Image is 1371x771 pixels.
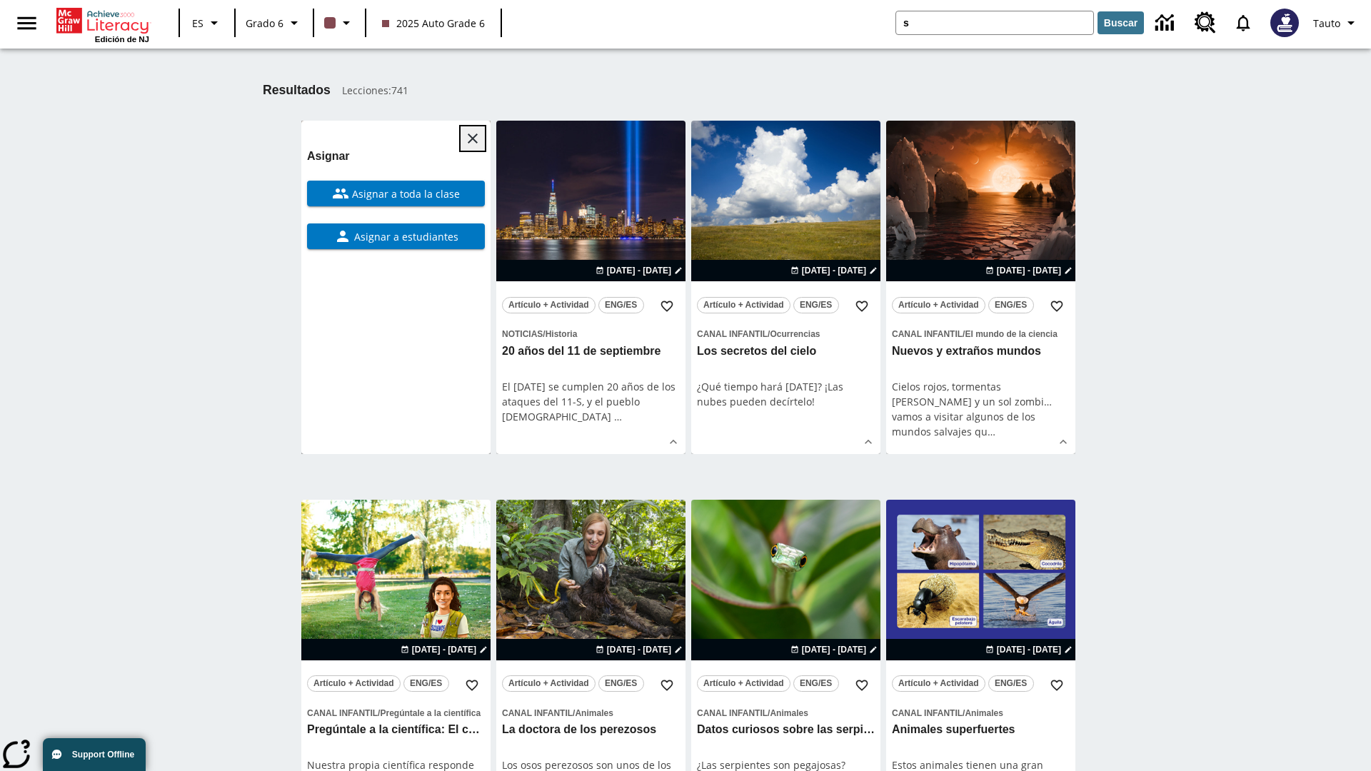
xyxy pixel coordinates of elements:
button: Añadir a mis Favoritas [654,293,680,319]
a: Centro de recursos, Se abrirá en una pestaña nueva. [1186,4,1225,42]
span: Artículo + Actividad [703,298,784,313]
button: Asignar a estudiantes [307,223,485,249]
span: Artículo + Actividad [508,676,589,691]
span: Animales [770,708,808,718]
span: ENG/ES [410,676,442,691]
span: Lecciones : 741 [342,83,408,98]
span: Canal Infantil [307,708,378,718]
span: ENG/ES [995,676,1027,691]
h3: Los secretos del cielo [697,344,875,359]
span: Tema: Canal Infantil/Ocurrencias [697,326,875,341]
button: Escoja un nuevo avatar [1262,4,1307,41]
button: Añadir a mis Favoritas [459,672,485,698]
span: ENG/ES [800,676,832,691]
button: Abrir el menú lateral [6,2,48,44]
button: ENG/ES [793,675,839,692]
button: ENG/ES [598,297,644,313]
span: Tema: Canal Infantil/Pregúntale a la científica [307,705,485,720]
div: ¿Qué tiempo hará [DATE]? ¡Las nubes pueden decírtelo! [697,379,875,409]
span: Artículo + Actividad [898,298,979,313]
a: Notificaciones [1225,4,1262,41]
span: Pregúntale a la científica [380,708,481,718]
button: ENG/ES [598,675,644,692]
button: Artículo + Actividad [502,675,596,692]
span: / [768,708,770,718]
span: Artículo + Actividad [508,298,589,313]
button: 24 jul - 31 jul Elegir fechas [788,264,880,277]
h3: Datos curiosos sobre las serpientes [697,722,875,737]
span: Edición de NJ [95,35,149,44]
button: Grado: Grado 6, Elige un grado [240,10,308,36]
span: Grado 6 [246,16,283,31]
button: Artículo + Actividad [892,297,985,313]
span: [DATE] - [DATE] [607,264,671,277]
button: El color de la clase es café oscuro. Cambiar el color de la clase. [318,10,361,36]
span: Noticias [502,329,543,339]
button: Cerrar [461,126,485,151]
span: Ocurrencias [770,329,820,339]
span: ES [192,16,204,31]
span: Tema: Canal Infantil/Animales [892,705,1070,720]
div: lesson details [301,121,491,454]
div: lesson details [691,121,880,454]
button: Añadir a mis Favoritas [1044,672,1070,698]
div: Portada [56,5,149,44]
span: Asignar a estudiantes [351,229,458,244]
span: [DATE] - [DATE] [802,643,866,656]
span: … [988,425,995,438]
button: ENG/ES [988,675,1034,692]
span: El mundo de la ciencia [965,329,1057,339]
span: / [378,708,380,718]
button: Buscar [1098,11,1144,34]
button: Artículo + Actividad [502,297,596,313]
span: Artículo + Actividad [703,676,784,691]
button: Ver más [1053,431,1074,453]
span: Historia [546,329,578,339]
span: Canal Infantil [697,708,768,718]
h3: Animales superfuertes [892,722,1070,737]
div: El [DATE] se cumplen 20 años de los ataques del 11-S, y el pueblo [DEMOGRAPHIC_DATA] [502,379,680,424]
span: / [573,708,575,718]
span: Canal Infantil [502,708,573,718]
button: Ver más [858,431,879,453]
button: 22 jul - 22 jul Elegir fechas [593,643,685,656]
div: lesson details [886,121,1075,454]
a: Centro de información [1147,4,1186,43]
span: [DATE] - [DATE] [997,264,1061,277]
h3: Pregúntale a la científica: El cuerpo humano [307,722,485,737]
span: Tema: Canal Infantil/Animales [502,705,680,720]
a: Portada [56,6,149,35]
span: [DATE] - [DATE] [412,643,476,656]
button: 22 jul - 22 jul Elegir fechas [593,264,685,277]
span: u [981,425,988,438]
button: Perfil/Configuración [1307,10,1365,36]
span: / [963,329,965,339]
span: Support Offline [72,750,134,760]
button: Artículo + Actividad [697,297,790,313]
span: Artículo + Actividad [898,676,979,691]
span: Tema: Canal Infantil/Animales [697,705,875,720]
span: Canal Infantil [697,329,768,339]
button: Añadir a mis Favoritas [654,672,680,698]
h3: 20 años del 11 de septiembre [502,344,680,359]
span: Tema: Noticias/Historia [502,326,680,341]
button: Artículo + Actividad [892,675,985,692]
span: / [768,329,770,339]
span: Canal Infantil [892,708,963,718]
span: Canal Infantil [892,329,963,339]
span: ENG/ES [605,298,637,313]
span: [DATE] - [DATE] [997,643,1061,656]
button: 22 jul - 22 jul Elegir fechas [788,643,880,656]
button: Artículo + Actividad [307,675,401,692]
button: Añadir a mis Favoritas [1044,293,1070,319]
button: Asignar a toda la clase [307,181,485,206]
span: [DATE] - [DATE] [802,264,866,277]
span: Tema: Canal Infantil/El mundo de la ciencia [892,326,1070,341]
button: ENG/ES [793,297,839,313]
input: Buscar campo [896,11,1093,34]
div: lesson details [496,121,685,454]
button: Ver más [663,431,684,453]
img: Avatar [1270,9,1299,37]
span: ENG/ES [800,298,832,313]
h3: La doctora de los perezosos [502,722,680,737]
